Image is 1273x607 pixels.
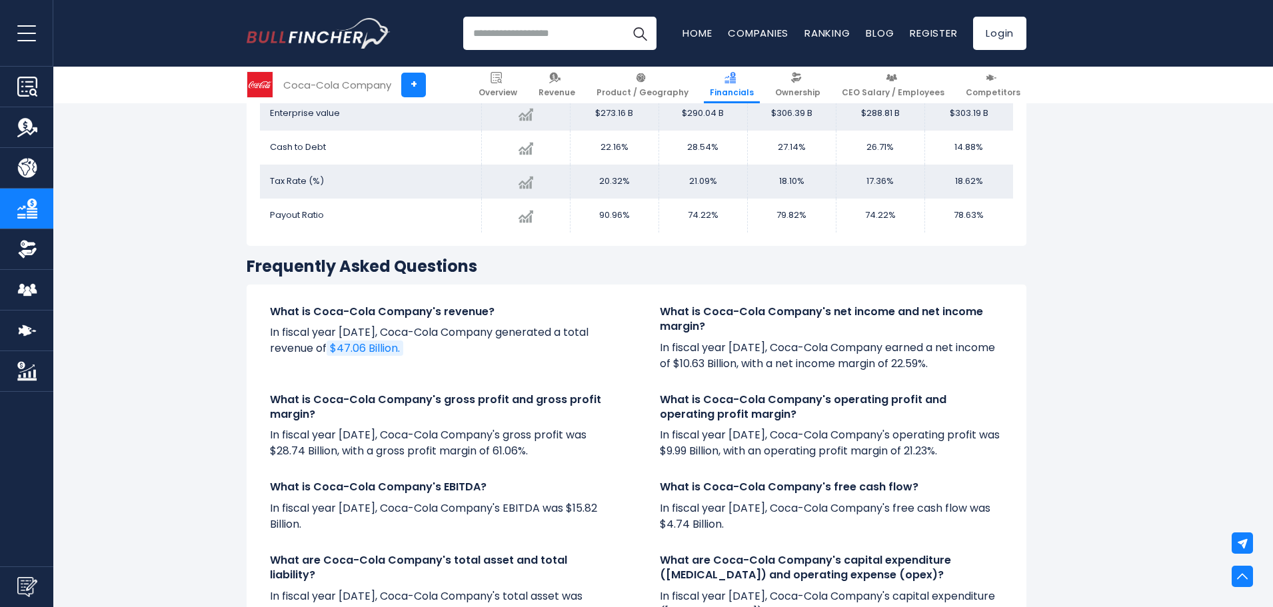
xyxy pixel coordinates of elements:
[247,18,391,49] img: Bullfincher logo
[660,392,1003,422] h4: What is Coca-Cola Company's operating profit and operating profit margin?
[401,73,426,97] a: +
[973,17,1026,50] a: Login
[660,500,1003,532] p: In fiscal year [DATE], Coca-Cola Company's free cash flow was $4.74 Billion.
[775,87,820,98] span: Ownership
[804,26,850,40] a: Ranking
[327,340,403,356] a: $47.06 Billion.
[473,67,523,103] a: Overview
[924,199,1013,233] td: 78.63%
[682,26,712,40] a: Home
[270,175,324,187] span: Tax Rate (%)
[658,165,747,199] td: 21.09%
[769,67,826,103] a: Ownership
[728,26,788,40] a: Companies
[836,131,924,165] td: 26.71%
[660,553,1003,583] h4: What are Coca-Cola Company's capital expenditure ([MEDICAL_DATA]) and operating expense (opex)?
[924,97,1013,131] td: $303.19 B
[836,165,924,199] td: 17.36%
[842,87,944,98] span: CEO Salary / Employees
[747,165,836,199] td: 18.10%
[710,87,754,98] span: Financials
[658,199,747,233] td: 74.22%
[966,87,1020,98] span: Competitors
[270,500,613,532] p: In fiscal year [DATE], Coca-Cola Company's EBITDA was $15.82 Billion.
[658,97,747,131] td: $290.04 B
[570,165,658,199] td: 20.32%
[836,199,924,233] td: 74.22%
[960,67,1026,103] a: Competitors
[247,72,273,97] img: KO logo
[747,97,836,131] td: $306.39 B
[924,131,1013,165] td: 14.88%
[660,340,1003,372] p: In fiscal year [DATE], Coca-Cola Company earned a net income of $10.63 Billion, with a net income...
[747,131,836,165] td: 27.14%
[270,324,613,356] p: In fiscal year [DATE], Coca-Cola Company generated a total revenue of
[658,131,747,165] td: 28.54%
[247,256,1026,277] h3: Frequently Asked Questions
[270,480,613,494] h4: What is Coca-Cola Company's EBITDA?
[597,87,688,98] span: Product / Geography
[924,165,1013,199] td: 18.62%
[247,18,390,49] a: Go to homepage
[747,199,836,233] td: 79.82%
[479,87,517,98] span: Overview
[270,427,613,459] p: In fiscal year [DATE], Coca-Cola Company's gross profit was $28.74 Billion, with a gross profit m...
[866,26,894,40] a: Blog
[704,67,760,103] a: Financials
[283,77,391,93] div: Coca-Cola Company
[910,26,957,40] a: Register
[270,392,613,422] h4: What is Coca-Cola Company's gross profit and gross profit margin?
[270,304,613,319] h4: What is Coca-Cola Company's revenue?
[17,239,37,259] img: Ownership
[660,427,1003,459] p: In fiscal year [DATE], Coca-Cola Company's operating profit was $9.99 Billion, with an operating ...
[570,199,658,233] td: 90.96%
[270,141,326,153] span: Cash to Debt
[533,67,581,103] a: Revenue
[270,553,613,583] h4: What are Coca-Cola Company's total asset and total liability?
[591,67,694,103] a: Product / Geography
[539,87,575,98] span: Revenue
[270,107,340,119] span: Enterprise value
[836,97,924,131] td: $288.81 B
[660,304,1003,334] h4: What is Coca-Cola Company's net income and net income margin?
[570,131,658,165] td: 22.16%
[570,97,658,131] td: $273.16 B
[623,17,656,50] button: Search
[660,480,1003,494] h4: What is Coca-Cola Company's free cash flow?
[836,67,950,103] a: CEO Salary / Employees
[270,209,324,221] span: Payout Ratio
